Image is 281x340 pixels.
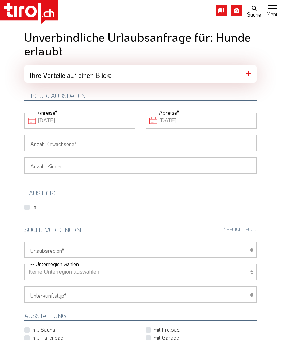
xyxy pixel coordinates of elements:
[154,326,180,333] label: mit Freibad
[24,190,257,198] h2: HAUSTIERE
[32,203,36,211] label: ja
[216,5,227,16] i: Karte öffnen
[24,93,257,101] h2: Ihre Urlaubsdaten
[32,326,55,333] label: mit Sauna
[24,227,257,235] h2: Suche verfeinern
[24,313,257,321] h2: Ausstattung
[24,30,257,57] h1: Unverbindliche Urlaubsanfrage für: Hunde erlaubt
[24,65,257,83] div: Ihre Vorteile auf einen Blick:
[223,227,257,232] span: * Pflichtfeld
[264,4,281,17] button: Toggle navigation
[231,5,242,16] i: Fotogalerie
